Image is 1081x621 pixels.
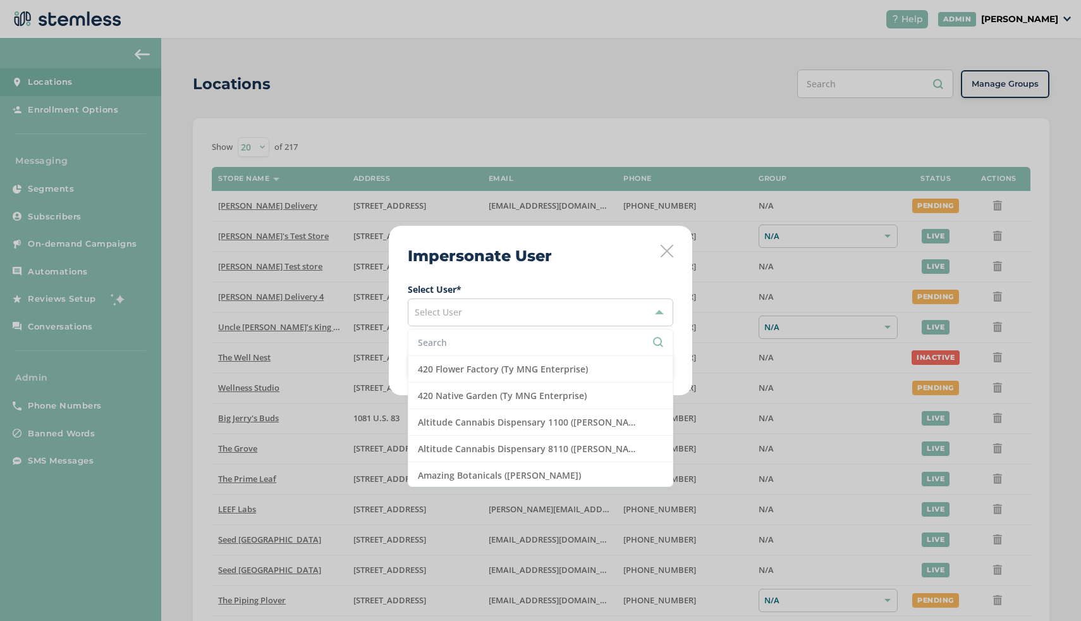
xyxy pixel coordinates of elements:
h2: Impersonate User [408,245,552,267]
li: Amazing Botanicals ([PERSON_NAME]) [408,462,673,489]
label: Select User [408,283,673,296]
input: Search [418,336,663,349]
li: Altitude Cannabis Dispensary 8110 ([PERSON_NAME]) [408,436,673,462]
iframe: Chat Widget [1018,560,1081,621]
span: Select User [415,306,462,318]
li: 420 Flower Factory (Ty MNG Enterprise) [408,356,673,383]
li: Altitude Cannabis Dispensary 1100 ([PERSON_NAME]) [408,409,673,436]
li: 420 Native Garden (Ty MNG Enterprise) [408,383,673,409]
